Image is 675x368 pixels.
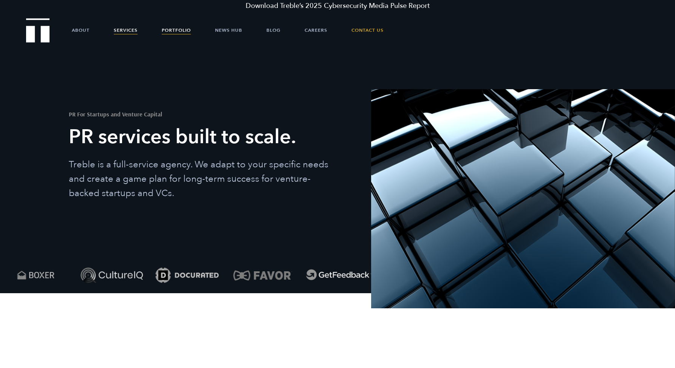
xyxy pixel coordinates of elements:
img: Culture IQ logo [76,257,147,293]
h2: PR For Startups and Venture Capital [69,111,335,117]
img: Treble logo [26,18,50,42]
a: Treble Homepage [26,19,49,42]
img: Docurated logo [151,257,223,293]
a: About [72,19,90,42]
a: Services [114,19,138,42]
a: Contact Us [351,19,384,42]
img: Get Feedback logo [302,257,373,293]
p: Treble is a full-service agency. We adapt to your specific needs and create a game plan for long-... [69,158,335,201]
a: Careers [305,19,327,42]
a: Portfolio [162,19,191,42]
a: Blog [266,19,280,42]
h1: PR services built to scale. [69,124,335,151]
a: News Hub [215,19,242,42]
img: Favor logo [226,257,298,293]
